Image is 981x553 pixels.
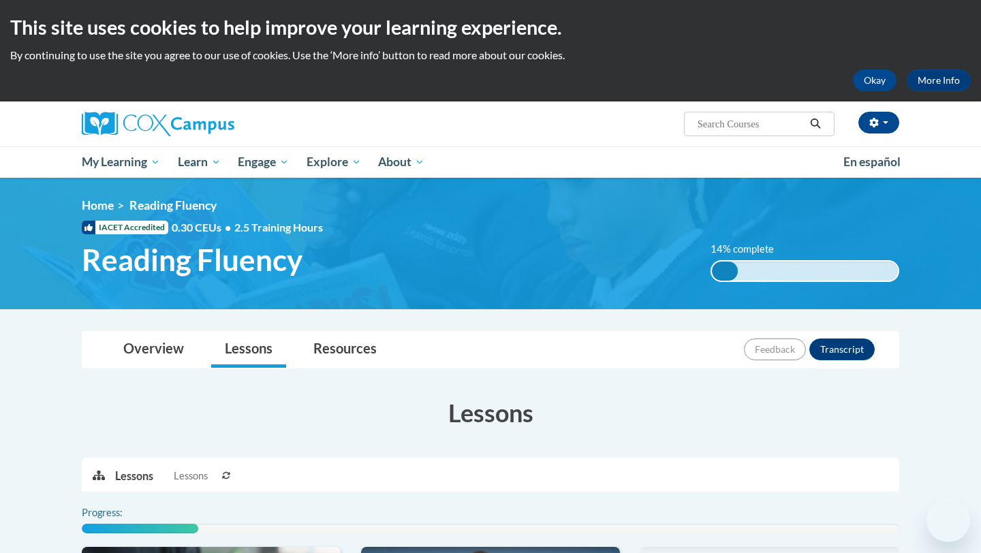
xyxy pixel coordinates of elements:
a: Overview [110,332,198,368]
span: Engage [238,154,289,170]
a: Explore [298,146,370,178]
p: Lessons [115,469,153,484]
button: Account Settings [858,112,899,133]
a: Resources [300,332,390,368]
a: Home [82,198,114,212]
a: Engage [229,146,298,178]
p: By continuing to use the site you agree to our use of cookies. Use the ‘More info’ button to read... [10,48,971,63]
label: Progress: [82,505,160,520]
span: 0.30 CEUs [172,220,234,235]
span: En español [843,155,901,169]
a: About [370,146,434,178]
span: 2.5 Training Hours [234,221,323,234]
button: Feedback [744,338,806,360]
a: Lessons [211,332,286,368]
button: Search [805,116,826,132]
a: More Info [907,69,971,91]
img: Cox Campus [82,112,234,136]
h3: Lessons [82,396,899,430]
span: Explore [307,154,361,170]
a: En español [835,148,909,176]
span: • [225,221,231,234]
span: Reading Fluency [82,242,302,278]
span: IACET Accredited [82,221,168,234]
div: Main menu [61,146,920,178]
button: Okay [853,69,897,91]
span: Reading Fluency [129,198,217,212]
span: Learn [178,154,221,170]
a: Cox Campus [82,112,341,136]
label: 14% complete [711,242,789,257]
div: 14% complete [712,262,738,281]
button: Transcript [809,338,875,360]
h2: This site uses cookies to help improve your learning experience. [10,14,971,41]
a: Learn [169,146,230,178]
span: About [378,154,424,170]
a: My Learning [73,146,169,178]
iframe: Button to launch messaging window [926,499,970,542]
span: Lessons [174,469,208,484]
input: Search Courses [696,116,805,132]
span: My Learning [82,154,160,170]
